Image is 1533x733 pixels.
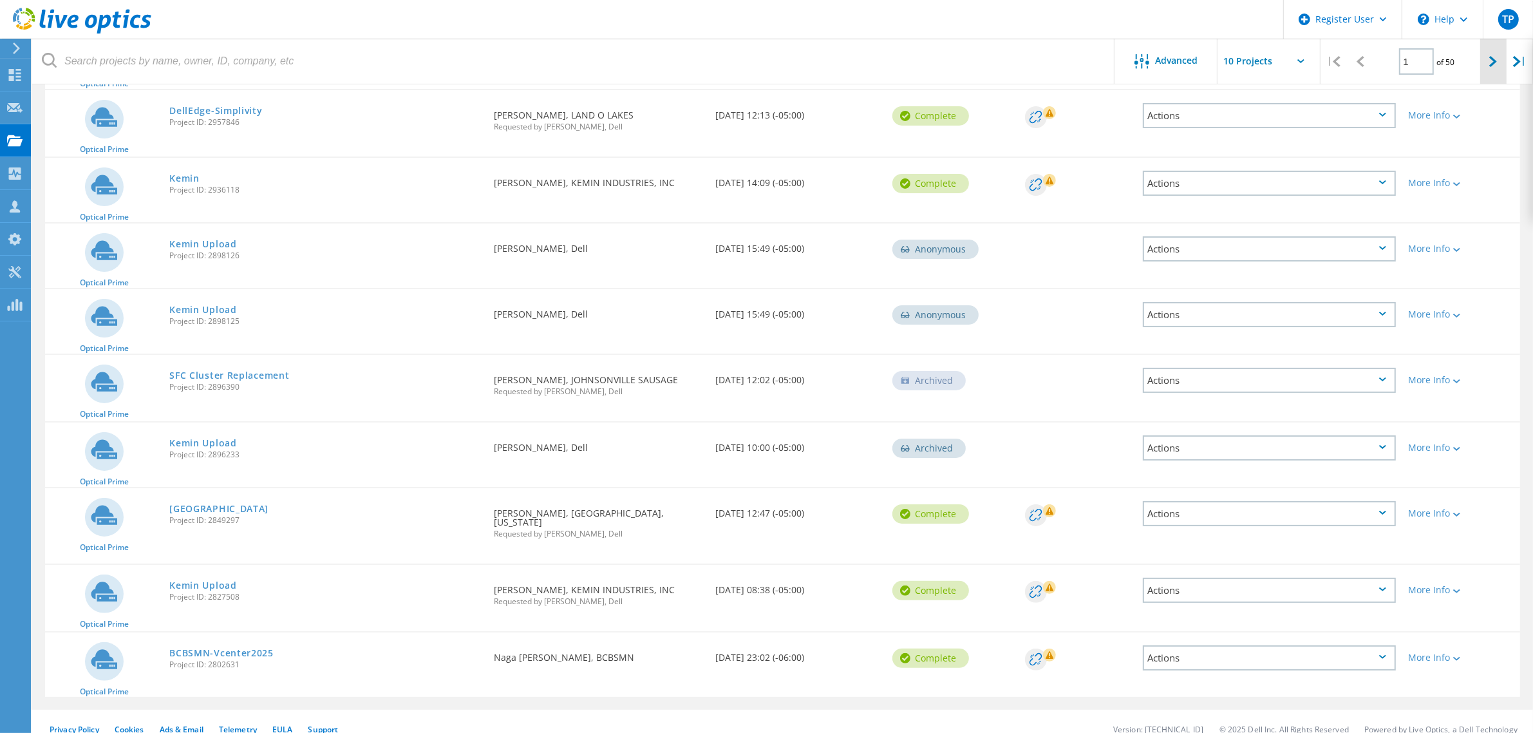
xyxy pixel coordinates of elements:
input: Search projects by name, owner, ID, company, etc [32,39,1115,84]
div: Complete [892,106,969,126]
span: Optical Prime [80,620,129,628]
div: More Info [1409,244,1514,253]
div: Actions [1143,368,1395,393]
span: Optical Prime [80,410,129,418]
div: More Info [1409,111,1514,120]
span: Project ID: 2827508 [169,593,481,601]
a: Kemin Upload [169,305,236,314]
span: Requested by [PERSON_NAME], Dell [494,598,702,605]
span: Optical Prime [80,478,129,486]
div: Archived [892,439,966,458]
div: Anonymous [892,305,979,325]
div: More Info [1409,509,1514,518]
div: More Info [1409,376,1514,385]
a: Kemin Upload [169,240,236,249]
svg: \n [1418,14,1429,25]
div: [PERSON_NAME], KEMIN INDUSTRIES, INC [487,565,709,618]
a: BCBSMN-Vcenter2025 [169,649,274,658]
div: [PERSON_NAME], LAND O LAKES [487,90,709,144]
div: [PERSON_NAME], KEMIN INDUSTRIES, INC [487,158,709,200]
div: More Info [1409,310,1514,319]
span: Project ID: 2896233 [169,451,481,459]
div: Actions [1143,171,1395,196]
div: Actions [1143,435,1395,461]
div: Naga [PERSON_NAME], BCBSMN [487,633,709,675]
div: Complete [892,504,969,524]
div: | [1507,39,1533,84]
span: Advanced [1156,56,1198,65]
div: | [1321,39,1347,84]
a: Kemin Upload [169,439,236,448]
span: Requested by [PERSON_NAME], Dell [494,123,702,131]
div: [DATE] 08:38 (-05:00) [709,565,886,607]
span: Project ID: 2896390 [169,383,481,391]
div: Actions [1143,578,1395,603]
div: Actions [1143,103,1395,128]
a: Live Optics Dashboard [13,27,151,36]
div: [DATE] 23:02 (-06:00) [709,633,886,675]
span: Optical Prime [80,213,129,221]
div: [DATE] 15:49 (-05:00) [709,289,886,332]
div: [DATE] 12:02 (-05:00) [709,355,886,397]
span: Optical Prime [80,688,129,696]
div: More Info [1409,178,1514,187]
span: Project ID: 2849297 [169,517,481,524]
div: Anonymous [892,240,979,259]
div: [PERSON_NAME], Dell [487,289,709,332]
div: Complete [892,174,969,193]
span: Optical Prime [80,279,129,287]
div: More Info [1409,653,1514,662]
div: [DATE] 10:00 (-05:00) [709,423,886,465]
a: Kemin [169,174,200,183]
div: [PERSON_NAME], Dell [487,423,709,465]
span: of 50 [1437,57,1455,68]
span: Project ID: 2802631 [169,661,481,669]
span: TP [1502,14,1514,24]
a: DellEdge-Simplivity [169,106,262,115]
a: Kemin Upload [169,581,236,590]
span: Requested by [PERSON_NAME], Dell [494,388,702,395]
div: Actions [1143,236,1395,262]
div: Complete [892,581,969,600]
span: Optical Prime [80,345,129,352]
span: Optical Prime [80,146,129,153]
a: [GEOGRAPHIC_DATA] [169,504,268,513]
div: More Info [1409,585,1514,595]
div: [PERSON_NAME], Dell [487,224,709,266]
div: More Info [1409,443,1514,452]
div: [PERSON_NAME], JOHNSONVILLE SAUSAGE [487,355,709,408]
div: [DATE] 14:09 (-05:00) [709,158,886,200]
div: Archived [892,371,966,390]
span: Requested by [PERSON_NAME], Dell [494,530,702,538]
span: Project ID: 2936118 [169,186,481,194]
span: Optical Prime [80,544,129,551]
div: Actions [1143,645,1395,671]
div: [DATE] 15:49 (-05:00) [709,224,886,266]
div: [DATE] 12:47 (-05:00) [709,488,886,531]
div: Actions [1143,501,1395,526]
span: Project ID: 2898126 [169,252,481,260]
div: Complete [892,649,969,668]
div: Actions [1143,302,1395,327]
a: SFC Cluster Replacement [169,371,289,380]
div: [DATE] 12:13 (-05:00) [709,90,886,133]
span: Project ID: 2898125 [169,318,481,325]
div: [PERSON_NAME], [GEOGRAPHIC_DATA], [US_STATE] [487,488,709,551]
span: Project ID: 2957846 [169,119,481,126]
